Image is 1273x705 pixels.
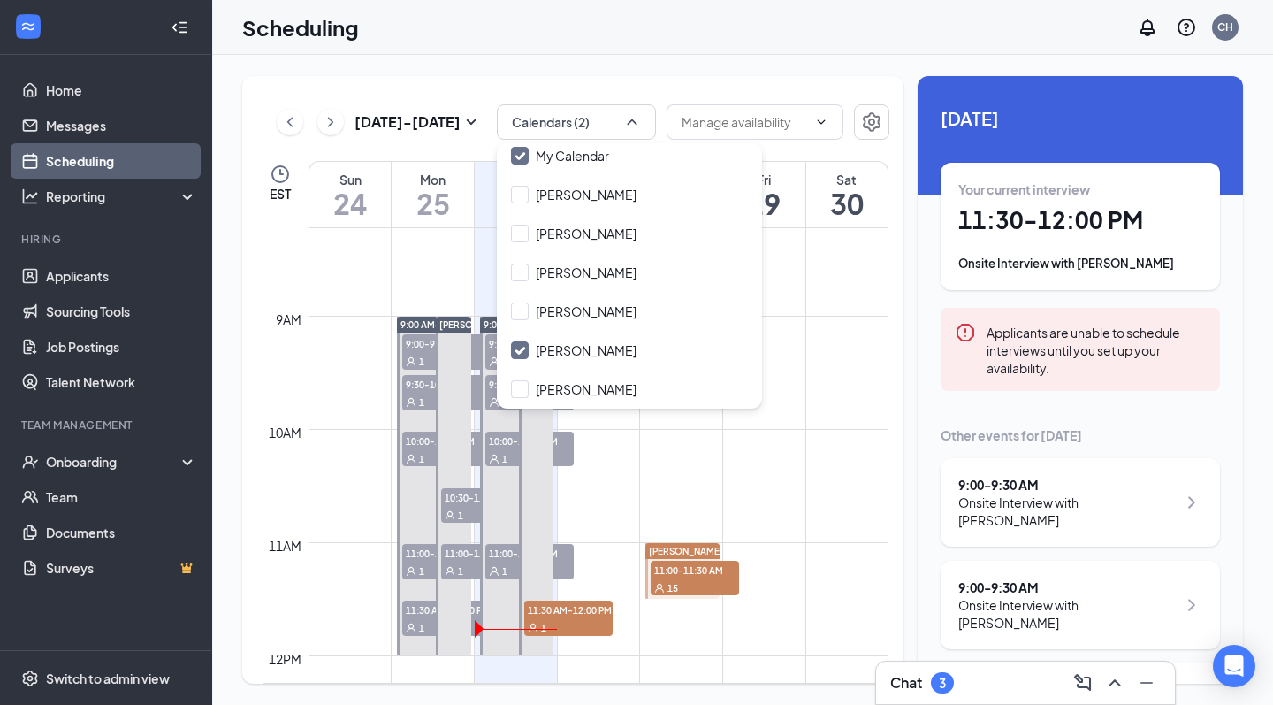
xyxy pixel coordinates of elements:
[958,180,1202,198] div: Your current interview
[1104,672,1125,694] svg: ChevronUp
[806,171,888,188] div: Sat
[406,623,416,633] svg: User
[171,19,188,36] svg: Collapse
[654,583,665,594] svg: User
[46,670,170,687] div: Switch to admin view
[958,596,1177,632] div: Onsite Interview with [PERSON_NAME]
[46,329,197,364] a: Job Postings
[485,334,574,352] span: 9:00-9:30 AM
[497,104,656,140] button: Calendars (2)ChevronUp
[46,188,198,205] div: Reporting
[1132,669,1161,697] button: Minimize
[814,115,828,129] svg: ChevronDown
[46,294,197,329] a: Sourcing Tools
[475,188,557,218] h1: 26
[1181,492,1202,513] svg: ChevronRight
[1217,19,1233,34] div: CH
[890,673,922,693] h3: Chat
[485,375,574,393] span: 9:30-10:00 AM
[649,546,723,556] span: [PERSON_NAME]
[272,310,305,329] div: 9am
[270,164,291,185] svg: Clock
[1176,17,1197,38] svg: QuestionInfo
[667,582,678,594] span: 15
[322,111,339,133] svg: ChevronRight
[265,423,305,442] div: 10am
[489,397,499,408] svg: User
[309,162,391,227] a: August 24, 2025
[242,12,359,42] h1: Scheduling
[475,171,557,188] div: Tue
[419,565,424,578] span: 1
[489,454,499,464] svg: User
[392,162,474,227] a: August 25, 2025
[541,622,546,634] span: 1
[419,356,424,368] span: 1
[21,418,194,433] div: Team Management
[402,334,491,352] span: 9:00-9:30 AM
[281,111,299,133] svg: ChevronLeft
[354,112,461,132] h3: [DATE] - [DATE]
[939,676,946,691] div: 3
[46,143,197,179] a: Scheduling
[46,453,182,471] div: Onboarding
[1101,669,1129,697] button: ChevronUp
[419,396,424,409] span: 1
[958,205,1202,235] h1: 11:30 - 12:00 PM
[406,566,416,577] svg: User
[651,561,739,579] span: 11:00-11:30 AM
[682,112,807,132] input: Manage availability
[445,566,455,577] svg: User
[419,622,424,634] span: 1
[489,566,499,577] svg: User
[806,162,888,227] a: August 30, 2025
[502,453,507,465] span: 1
[723,171,805,188] div: Fri
[21,670,39,687] svg: Settings
[402,601,491,618] span: 11:30 AM-12:00 PM
[309,171,391,188] div: Sun
[21,188,39,205] svg: Analysis
[21,232,194,247] div: Hiring
[309,188,391,218] h1: 24
[941,104,1220,132] span: [DATE]
[461,111,482,133] svg: SmallChevronDown
[958,579,1177,596] div: 9:00 - 9:30 AM
[21,453,39,471] svg: UserCheck
[400,318,479,331] span: 9:00 AM-12:00 PM
[958,255,1202,272] div: Onsite Interview with [PERSON_NAME]
[402,432,491,449] span: 10:00-10:30 AM
[958,476,1177,494] div: 9:00 - 9:30 AM
[854,104,889,140] button: Settings
[46,73,197,108] a: Home
[265,536,305,556] div: 11am
[46,515,197,550] a: Documents
[406,397,416,408] svg: User
[441,544,530,562] span: 11:00-11:30 AM
[46,550,197,586] a: SurveysCrown
[439,319,514,330] span: [PERSON_NAME]
[1136,672,1157,694] svg: Minimize
[1213,645,1255,687] div: Open Intercom Messenger
[46,479,197,515] a: Team
[623,113,641,131] svg: ChevronUp
[806,188,888,218] h1: 30
[392,171,474,188] div: Mon
[46,364,197,400] a: Talent Network
[445,510,455,521] svg: User
[489,356,499,367] svg: User
[723,162,805,227] a: August 29, 2025
[46,108,197,143] a: Messages
[265,649,305,669] div: 12pm
[861,111,882,133] svg: Settings
[406,356,416,367] svg: User
[1137,17,1158,38] svg: Notifications
[1072,672,1094,694] svg: ComposeMessage
[441,488,530,506] span: 10:30-11:00 AM
[458,565,463,578] span: 1
[958,494,1177,529] div: Onsite Interview with [PERSON_NAME]
[402,544,491,562] span: 11:00-11:30 AM
[317,109,344,135] button: ChevronRight
[475,162,557,227] a: August 26, 2025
